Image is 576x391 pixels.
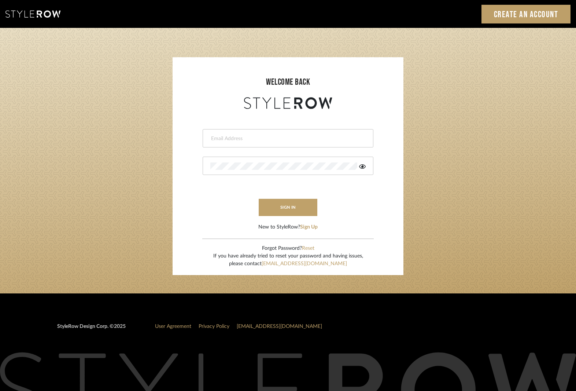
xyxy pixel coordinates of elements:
[259,199,317,216] button: sign in
[237,324,322,329] a: [EMAIL_ADDRESS][DOMAIN_NAME]
[57,323,126,336] div: StyleRow Design Corp. ©2025
[481,5,571,23] a: Create an Account
[155,324,191,329] a: User Agreement
[300,223,318,231] button: Sign Up
[302,245,314,252] button: Reset
[199,324,229,329] a: Privacy Policy
[262,261,347,266] a: [EMAIL_ADDRESS][DOMAIN_NAME]
[258,223,318,231] div: New to StyleRow?
[213,252,363,268] div: If you have already tried to reset your password and having issues, please contact
[210,135,364,142] input: Email Address
[180,76,396,89] div: welcome back
[213,245,363,252] div: Forgot Password?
